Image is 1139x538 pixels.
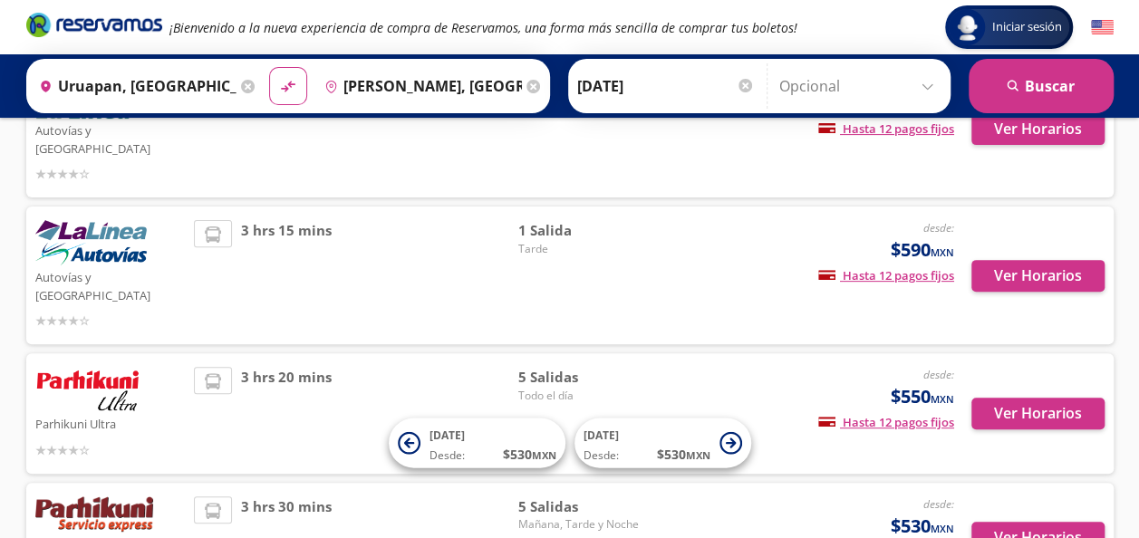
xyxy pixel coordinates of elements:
span: Hasta 12 pagos fijos [818,120,954,137]
input: Opcional [779,63,941,109]
em: desde: [923,220,954,235]
input: Elegir Fecha [577,63,755,109]
button: [DATE]Desde:$530MXN [389,418,565,468]
button: English [1091,16,1114,39]
p: Parhikuni Ultra [35,412,186,434]
span: Tarde [517,241,644,257]
span: $590 [891,236,954,264]
button: Buscar [969,59,1114,113]
img: Parhikuni Servicio Express [35,496,153,533]
span: 3 hrs 15 mins [241,220,332,331]
span: 5 Salidas [517,367,644,388]
span: $550 [891,383,954,410]
input: Buscar Destino [317,63,522,109]
span: $ 530 [503,445,556,464]
small: MXN [686,448,710,462]
em: desde: [923,367,954,382]
img: Autovías y La Línea [35,220,147,265]
small: MXN [931,522,954,535]
small: MXN [931,245,954,259]
span: $ 530 [657,445,710,464]
span: Hasta 12 pagos fijos [818,267,954,283]
i: Brand Logo [26,11,162,38]
small: MXN [931,392,954,406]
span: 3 hrs 20 mins [241,367,332,460]
span: [DATE] [584,428,619,443]
span: Iniciar sesión [985,18,1069,36]
input: Buscar Origen [32,63,236,109]
span: 1 Salida [517,220,644,241]
button: [DATE]Desde:$530MXN [574,418,751,468]
span: Desde: [430,447,465,464]
img: Parhikuni Ultra [35,367,140,412]
button: Ver Horarios [971,398,1105,429]
span: Mañana, Tarde y Noche [517,516,644,533]
em: desde: [923,496,954,512]
small: MXN [532,448,556,462]
a: Brand Logo [26,11,162,43]
span: Desde: [584,447,619,464]
p: Autovías y [GEOGRAPHIC_DATA] [35,265,186,304]
button: Ver Horarios [971,260,1105,292]
span: Hasta 12 pagos fijos [818,414,954,430]
button: Ver Horarios [971,113,1105,145]
em: ¡Bienvenido a la nueva experiencia de compra de Reservamos, una forma más sencilla de comprar tus... [169,19,797,36]
span: 3 hrs 15 mins [241,73,332,184]
span: Todo el día [517,388,644,404]
span: 5 Salidas [517,496,644,517]
span: [DATE] [430,428,465,443]
p: Autovías y [GEOGRAPHIC_DATA] [35,119,186,158]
